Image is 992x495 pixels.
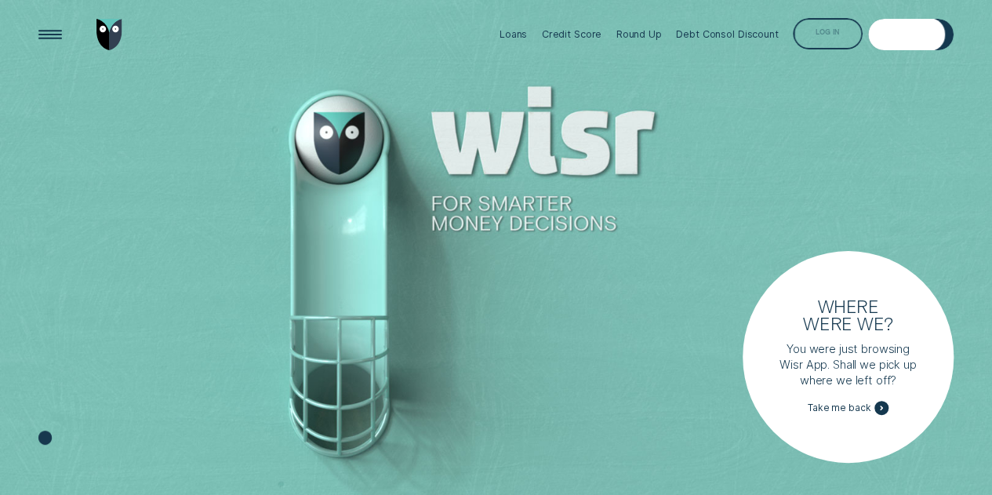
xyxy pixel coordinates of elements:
[500,28,527,40] div: Loans
[868,19,954,50] a: Get Estimate
[808,402,871,414] span: Take me back
[616,28,662,40] div: Round Up
[35,19,66,50] button: Open Menu
[797,297,899,332] h3: Where were we?
[96,19,122,50] img: Wisr
[542,28,602,40] div: Credit Score
[676,28,778,40] div: Debt Consol Discount
[743,251,954,463] a: Where were we?You were just browsing Wisr App. Shall we pick up where we left off?Take me back
[778,341,918,388] p: You were just browsing Wisr App. Shall we pick up where we left off?
[793,18,863,49] button: Log in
